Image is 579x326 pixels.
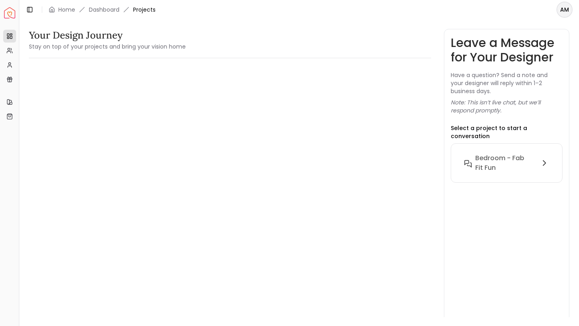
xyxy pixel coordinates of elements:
[451,98,563,114] p: Note: This isn’t live chat, but we’ll respond promptly.
[133,6,156,14] span: Projects
[29,29,186,42] h3: Your Design Journey
[58,6,75,14] a: Home
[4,7,15,18] img: Spacejoy Logo
[49,6,156,14] nav: breadcrumb
[451,36,563,65] h3: Leave a Message for Your Designer
[451,71,563,95] p: Have a question? Send a note and your designer will reply within 1–2 business days.
[557,2,572,17] span: AM
[29,43,186,51] small: Stay on top of your projects and bring your vision home
[451,124,563,140] p: Select a project to start a conversation
[4,7,15,18] a: Spacejoy
[475,153,536,173] h6: Bedroom - Fab Fit Fun
[458,150,556,176] button: Bedroom - Fab Fit Fun
[89,6,119,14] a: Dashboard
[556,2,573,18] button: AM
